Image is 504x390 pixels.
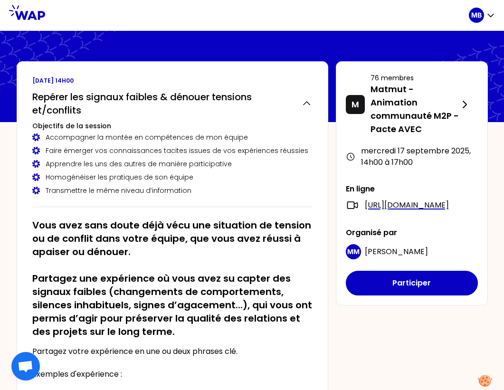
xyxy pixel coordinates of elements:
div: Ouvrir le chat [11,352,40,380]
a: [URL][DOMAIN_NAME] [365,200,449,211]
div: Homogénéiser les pratiques de son équipe [32,172,313,182]
div: Transmettre le même niveau d’information [32,186,313,195]
p: MM [347,247,360,257]
div: mercredi 17 septembre 2025 , 14h00 à 17h00 [346,145,478,168]
div: Accompagner la montée en compétences de mon équipe [32,133,313,142]
p: [DATE] 14h00 [32,77,313,85]
p: M [352,98,359,111]
p: Organisé par [346,227,478,238]
p: En ligne [346,183,478,195]
button: Participer [346,271,478,295]
p: Matmut - Animation communauté M2P - Pacte AVEC [371,83,459,136]
h3: Objectifs de la session [32,121,313,131]
button: Repérer les signaux faibles & dénouer tensions et/conflits [32,90,313,117]
div: Apprendre les uns des autres de manière participative [32,159,313,169]
p: MB [471,10,482,20]
h2: Repérer les signaux faibles & dénouer tensions et/conflits [32,90,294,117]
p: 76 membres [371,73,459,83]
span: [PERSON_NAME] [365,246,428,257]
button: MB [469,8,495,23]
div: Faire émerger vos connaissances tacites issues de vos expériences réussies [32,146,313,155]
h2: Vous avez sans doute déjà vécu une situation de tension ou de conflit dans votre équipe, que vous... [32,219,313,338]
